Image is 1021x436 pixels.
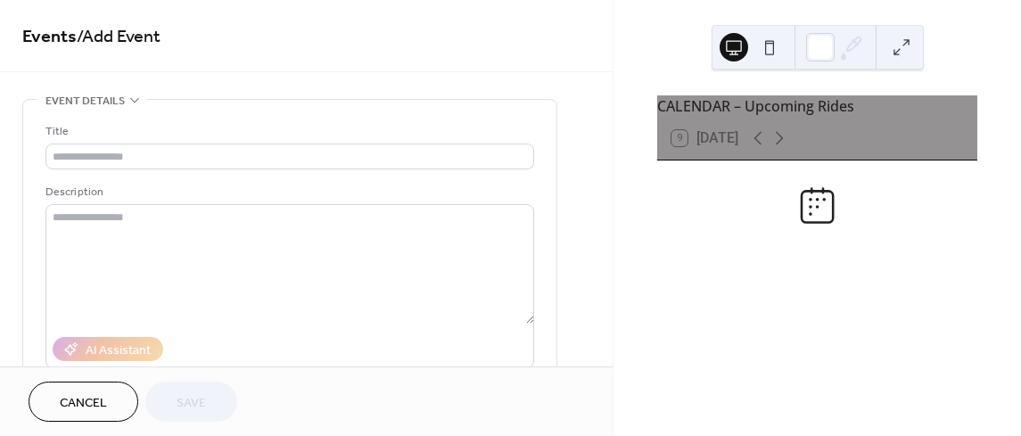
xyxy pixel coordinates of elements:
button: Cancel [29,382,138,422]
div: Title [45,122,531,141]
div: Description [45,183,531,202]
span: Cancel [60,394,107,413]
span: Event details [45,92,125,111]
span: / Add Event [77,20,161,54]
a: Events [22,20,77,54]
div: CALENDAR – Upcoming Rides [657,95,977,117]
